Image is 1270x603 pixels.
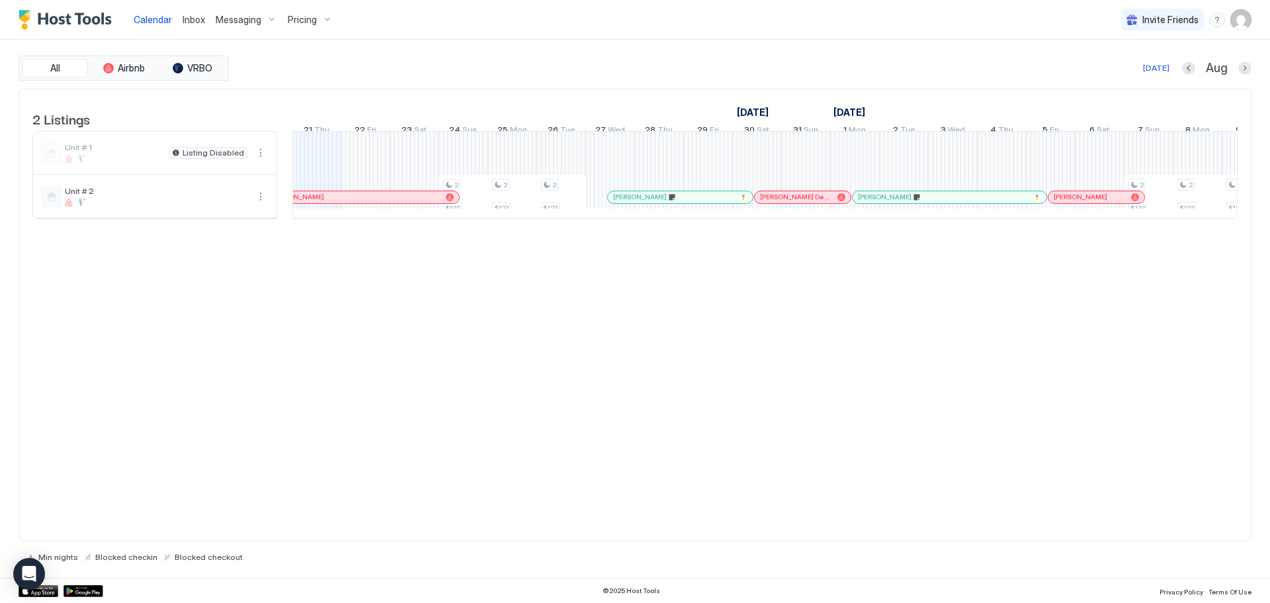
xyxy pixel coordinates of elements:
[757,124,769,138] span: Sat
[760,193,832,201] span: [PERSON_NAME] De Corn
[1236,124,1241,138] span: 9
[1179,204,1194,212] span: $127
[414,124,427,138] span: Sat
[118,62,145,74] span: Airbnb
[1208,584,1251,598] a: Terms Of Use
[790,122,822,141] a: August 31, 2025
[1145,124,1160,138] span: Sun
[840,122,869,141] a: September 1, 2025
[608,124,625,138] span: Wed
[592,122,628,141] a: August 27, 2025
[445,204,460,212] span: $127
[253,145,269,161] div: menu
[300,122,333,141] a: August 21, 2025
[494,122,530,141] a: August 25, 2025
[937,122,968,141] a: September 3, 2025
[1160,584,1203,598] a: Privacy Policy
[694,122,722,141] a: August 29, 2025
[510,124,527,138] span: Mon
[1143,62,1169,74] div: [DATE]
[1054,193,1107,201] span: [PERSON_NAME]
[449,124,460,138] span: 24
[65,186,247,196] span: Unit # 2
[494,204,509,212] span: $127
[1086,122,1113,141] a: September 6, 2025
[402,124,412,138] span: 23
[1232,122,1261,141] a: September 9, 2025
[645,124,656,138] span: 28
[734,103,772,122] a: August 6, 2025
[253,189,269,205] button: More options
[948,124,965,138] span: Wed
[398,122,430,141] a: August 23, 2025
[95,552,157,562] span: Blocked checkin
[1039,122,1062,141] a: September 5, 2025
[900,124,915,138] span: Tue
[1042,124,1048,138] span: 5
[19,10,118,30] a: Host Tools Logo
[38,552,78,562] span: Min nights
[271,193,324,201] span: [PERSON_NAME]
[657,124,673,138] span: Thu
[134,13,172,26] a: Calendar
[1238,62,1251,75] button: Next month
[253,189,269,205] div: menu
[1193,124,1210,138] span: Mon
[858,193,911,201] span: [PERSON_NAME]
[560,124,575,138] span: Tue
[1208,588,1251,596] span: Terms Of Use
[159,59,226,77] button: VRBO
[19,585,58,597] a: App Store
[1182,62,1195,75] button: Previous month
[314,124,329,138] span: Thu
[804,124,818,138] span: Sun
[1134,122,1163,141] a: September 7, 2025
[744,124,755,138] span: 30
[187,62,212,74] span: VRBO
[697,124,708,138] span: 29
[183,14,205,25] span: Inbox
[741,122,773,141] a: August 30, 2025
[497,124,508,138] span: 25
[543,204,558,212] span: $127
[454,181,458,189] span: 2
[1138,124,1143,138] span: 7
[843,124,847,138] span: 1
[1185,124,1191,138] span: 8
[288,14,317,26] span: Pricing
[990,124,996,138] span: 4
[1182,122,1213,141] a: September 8, 2025
[216,14,261,26] span: Messaging
[50,62,60,74] span: All
[849,124,866,138] span: Mon
[941,124,946,138] span: 3
[351,122,380,141] a: August 22, 2025
[1050,124,1059,138] span: Fri
[998,124,1013,138] span: Thu
[1141,60,1171,76] button: [DATE]
[595,124,606,138] span: 27
[134,14,172,25] span: Calendar
[987,122,1017,141] a: September 4, 2025
[355,124,365,138] span: 22
[1097,124,1109,138] span: Sat
[613,193,667,201] span: [PERSON_NAME]
[503,181,507,189] span: 2
[710,124,719,138] span: Fri
[63,585,103,597] a: Google Play Store
[1230,9,1251,30] div: User profile
[1130,204,1145,212] span: $127
[1089,124,1095,138] span: 6
[91,59,157,77] button: Airbnb
[1142,14,1199,26] span: Invite Friends
[1209,12,1225,28] div: menu
[893,124,898,138] span: 2
[1140,181,1144,189] span: 2
[548,124,558,138] span: 26
[183,13,205,26] a: Inbox
[1189,181,1193,189] span: 2
[65,142,163,152] span: Unit # 1
[1160,588,1203,596] span: Privacy Policy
